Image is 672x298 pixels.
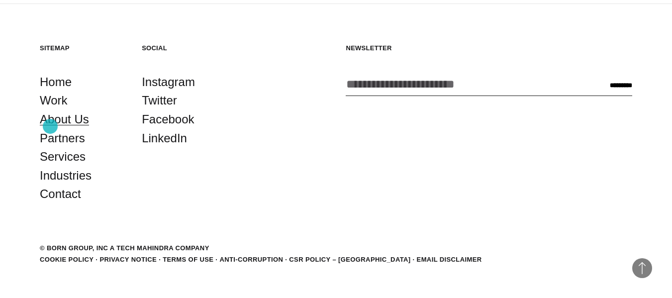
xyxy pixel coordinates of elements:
[40,44,122,52] h5: Sitemap
[40,166,92,185] a: Industries
[417,256,482,263] a: Email Disclaimer
[40,129,85,148] a: Partners
[40,185,81,203] a: Contact
[40,256,94,263] a: Cookie Policy
[142,73,195,92] a: Instagram
[142,44,224,52] h5: Social
[219,256,283,263] a: Anti-Corruption
[99,256,157,263] a: Privacy Notice
[289,256,410,263] a: CSR POLICY – [GEOGRAPHIC_DATA]
[40,243,209,253] div: © BORN GROUP, INC A Tech Mahindra Company
[142,110,194,129] a: Facebook
[163,256,213,263] a: Terms of Use
[40,91,68,110] a: Work
[40,73,72,92] a: Home
[346,44,632,52] h5: Newsletter
[40,147,86,166] a: Services
[142,129,187,148] a: LinkedIn
[632,258,652,278] button: Back to Top
[142,91,177,110] a: Twitter
[40,110,89,129] a: About Us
